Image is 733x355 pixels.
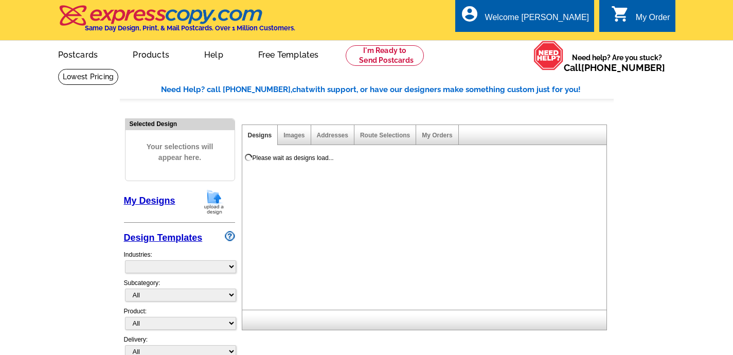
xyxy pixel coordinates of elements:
[126,119,235,129] div: Selected Design
[292,85,309,94] span: chat
[611,5,630,23] i: shopping_cart
[248,132,272,139] a: Designs
[485,13,589,27] div: Welcome [PERSON_NAME]
[564,52,670,73] span: Need help? Are you stuck?
[116,42,186,66] a: Products
[124,245,235,278] div: Industries:
[533,41,564,70] img: help
[188,42,240,66] a: Help
[242,42,335,66] a: Free Templates
[283,132,305,139] a: Images
[422,132,452,139] a: My Orders
[42,42,115,66] a: Postcards
[360,132,410,139] a: Route Selections
[317,132,348,139] a: Addresses
[225,231,235,241] img: design-wizard-help-icon.png
[611,11,670,24] a: shopping_cart My Order
[253,153,334,163] div: Please wait as designs load...
[124,278,235,307] div: Subcategory:
[636,13,670,27] div: My Order
[564,62,665,73] span: Call
[161,84,614,96] div: Need Help? call [PHONE_NUMBER], with support, or have our designers make something custom just fo...
[124,233,203,243] a: Design Templates
[201,189,227,215] img: upload-design
[124,196,175,206] a: My Designs
[460,5,479,23] i: account_circle
[244,153,253,162] img: loading...
[133,131,227,173] span: Your selections will appear here.
[58,12,295,32] a: Same Day Design, Print, & Mail Postcards. Over 1 Million Customers.
[581,62,665,73] a: [PHONE_NUMBER]
[124,307,235,335] div: Product:
[85,24,295,32] h4: Same Day Design, Print, & Mail Postcards. Over 1 Million Customers.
